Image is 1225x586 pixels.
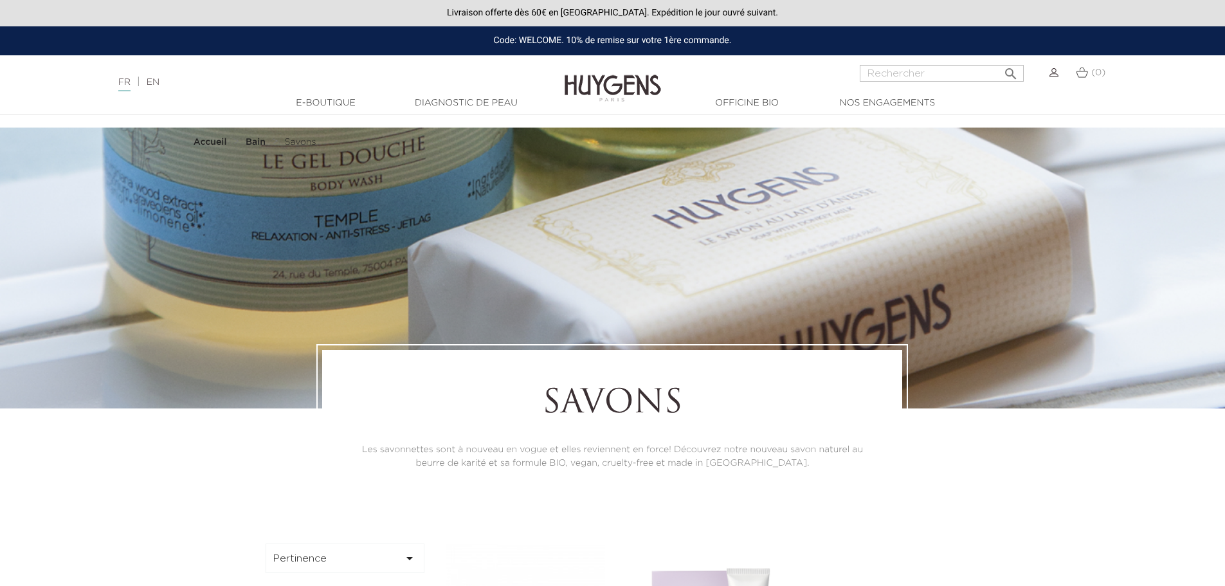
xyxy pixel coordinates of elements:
[246,137,269,147] a: Bain
[999,61,1022,78] button: 
[402,551,417,566] i: 
[266,544,425,573] button: Pertinence
[262,96,390,110] a: E-Boutique
[402,96,531,110] a: Diagnostic de peau
[194,138,227,147] strong: Accueil
[823,96,952,110] a: Nos engagements
[358,385,867,424] h1: Savons
[118,78,131,91] a: FR
[147,78,159,87] a: EN
[112,75,501,90] div: |
[1003,62,1019,78] i: 
[194,137,230,147] a: Accueil
[246,138,266,147] strong: Bain
[565,54,661,104] img: Huygens
[285,138,316,147] span: Savons
[358,443,867,470] p: Les savonnettes sont à nouveau en vogue et elles reviennent en force! Découvrez notre nouveau sav...
[1091,68,1105,77] span: (0)
[860,65,1024,82] input: Rechercher
[285,137,316,147] a: Savons
[683,96,812,110] a: Officine Bio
